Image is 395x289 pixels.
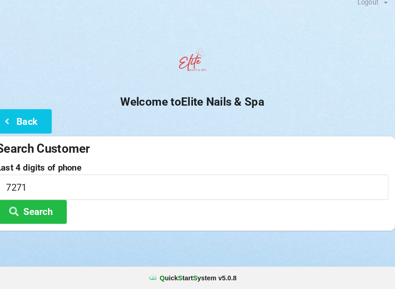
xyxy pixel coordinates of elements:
[155,273,164,283] img: favicon.ico
[198,274,202,282] span: S
[358,7,379,13] div: Logout
[184,274,188,282] span: S
[7,177,388,202] input: 0000
[7,202,75,225] button: Search
[166,273,240,283] b: uick tart ystem v 5.0.8
[7,166,388,176] label: Last 4 digits of phone
[166,274,171,282] span: Q
[7,145,388,160] div: Search Customer
[179,50,216,86] img: EliteNailsSpa-Logo1.png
